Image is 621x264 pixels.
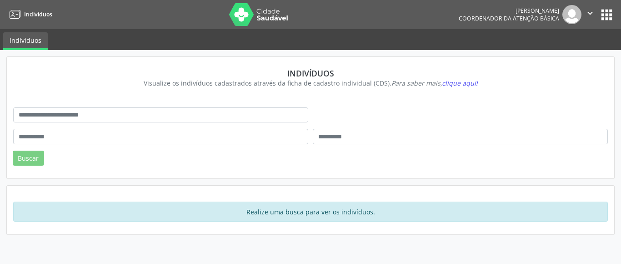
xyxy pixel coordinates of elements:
[581,5,599,24] button: 
[13,151,44,166] button: Buscar
[6,7,52,22] a: Indivíduos
[442,79,478,87] span: clique aqui!
[20,68,601,78] div: Indivíduos
[24,10,52,18] span: Indivíduos
[459,15,559,22] span: Coordenador da Atenção Básica
[13,202,608,222] div: Realize uma busca para ver os indivíduos.
[585,8,595,18] i: 
[3,32,48,50] a: Indivíduos
[20,78,601,88] div: Visualize os indivíduos cadastrados através da ficha de cadastro individual (CDS).
[459,7,559,15] div: [PERSON_NAME]
[599,7,615,23] button: apps
[562,5,581,24] img: img
[391,79,478,87] i: Para saber mais,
